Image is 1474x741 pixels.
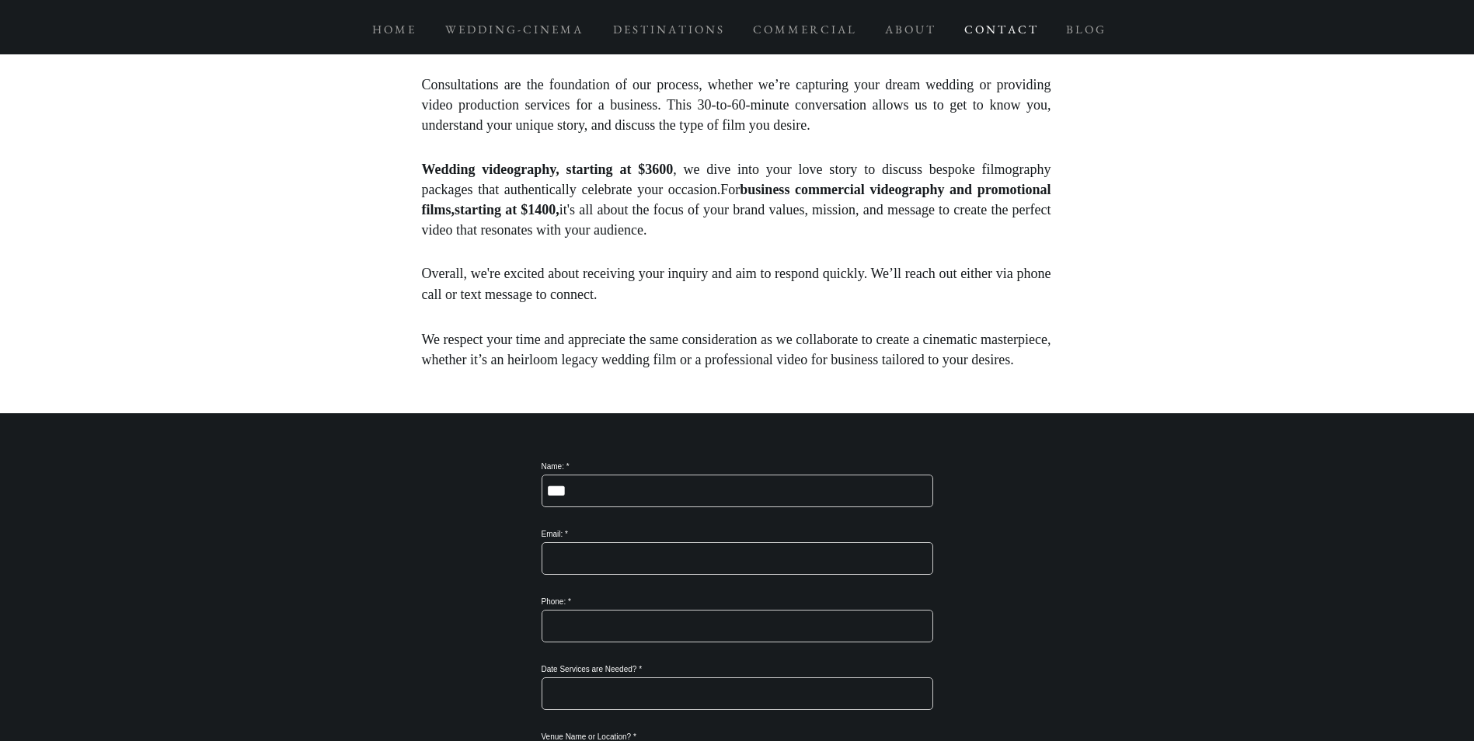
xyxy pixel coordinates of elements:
p: B L O G [1058,16,1112,43]
a: C O N T A C T [950,16,1051,43]
label: Date Services are Needed? [542,666,933,673]
a: B L O G [1051,16,1119,43]
span: Consultations are the foundation of our process, whether we’re capturing your dream wedding or pr... [422,77,1051,133]
span: Wedding videography, starting at $3600 [422,162,674,177]
p: C O M M E R C I A L [745,16,862,43]
p: H O M E [364,16,422,43]
a: D E S T I N A T I O N S [597,16,738,43]
iframe: Wix Chat [1295,674,1474,741]
nav: Site [357,16,1119,43]
a: A B O U T [869,16,950,43]
label: Venue Name or Location? [542,733,933,741]
p: A B O U T [877,16,942,43]
p: D E S T I N A T I O N S [605,16,730,43]
span: For focus of your brand values, mission, and message to create the perfect video that resonates w... [422,182,1051,238]
label: Name: [542,463,933,471]
p: W E D D I N G - C I N E M A [437,16,589,43]
span: We respect your time and appreciate the same consideration as we collaborate to create a cinemati... [422,332,1051,367]
span: it's all about the [559,202,650,217]
span: Overall, we're excited about receiving your inquiry and aim to respond quickly. We’ll reach out e... [422,266,1051,301]
a: H O M E [357,16,430,43]
label: Phone: [542,598,933,606]
label: Email: [542,531,933,538]
p: C O N T A C T [957,16,1044,43]
a: C O M M E R C I A L [738,16,869,43]
a: W E D D I N G - C I N E M A [430,16,597,43]
span: , we dive into your love story to discuss bespoke filmography packages that authentically celebra... [422,162,1051,197]
span: starting at $1400, [455,202,653,217]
